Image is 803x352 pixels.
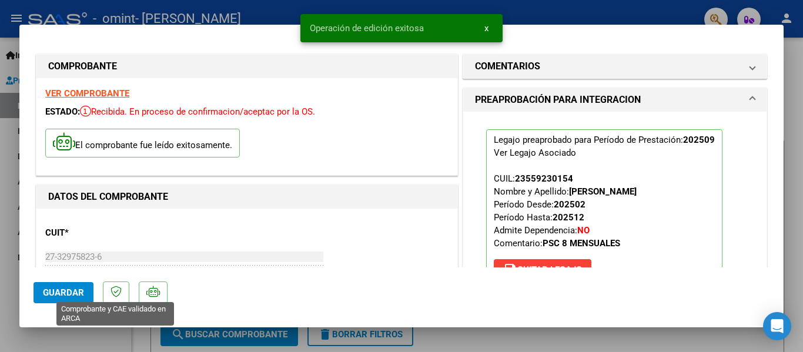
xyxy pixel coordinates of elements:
[45,129,240,157] p: El comprobante fue leído exitosamente.
[34,282,93,303] button: Guardar
[475,59,540,73] h1: COMENTARIOS
[463,88,767,112] mat-expansion-panel-header: PREAPROBACIÓN PARA INTEGRACION
[45,88,129,99] a: VER COMPROBANTE
[48,61,117,72] strong: COMPROBANTE
[45,226,166,240] p: CUIT
[494,173,637,249] span: CUIL: Nombre y Apellido: Período Desde: Período Hasta: Admite Dependencia:
[80,106,315,117] span: Recibida. En proceso de confirmacion/aceptac por la OS.
[484,23,489,33] span: x
[569,186,637,197] strong: [PERSON_NAME]
[310,22,424,34] span: Operación de edición exitosa
[553,212,584,223] strong: 202512
[763,312,791,340] div: Open Intercom Messenger
[503,264,582,275] span: Quitar Legajo
[463,55,767,78] mat-expansion-panel-header: COMENTARIOS
[683,135,715,145] strong: 202509
[475,18,498,39] button: x
[494,146,576,159] div: Ver Legajo Asociado
[554,199,585,210] strong: 202502
[48,191,168,202] strong: DATOS DEL COMPROBANTE
[475,93,641,107] h1: PREAPROBACIÓN PARA INTEGRACION
[463,112,767,313] div: PREAPROBACIÓN PARA INTEGRACION
[577,225,590,236] strong: NO
[503,262,517,276] mat-icon: save
[45,106,80,117] span: ESTADO:
[543,238,620,249] strong: PSC 8 MENSUALES
[494,259,591,280] button: Quitar Legajo
[486,129,722,286] p: Legajo preaprobado para Período de Prestación:
[515,172,573,185] div: 23559230154
[494,238,620,249] span: Comentario:
[43,287,84,298] span: Guardar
